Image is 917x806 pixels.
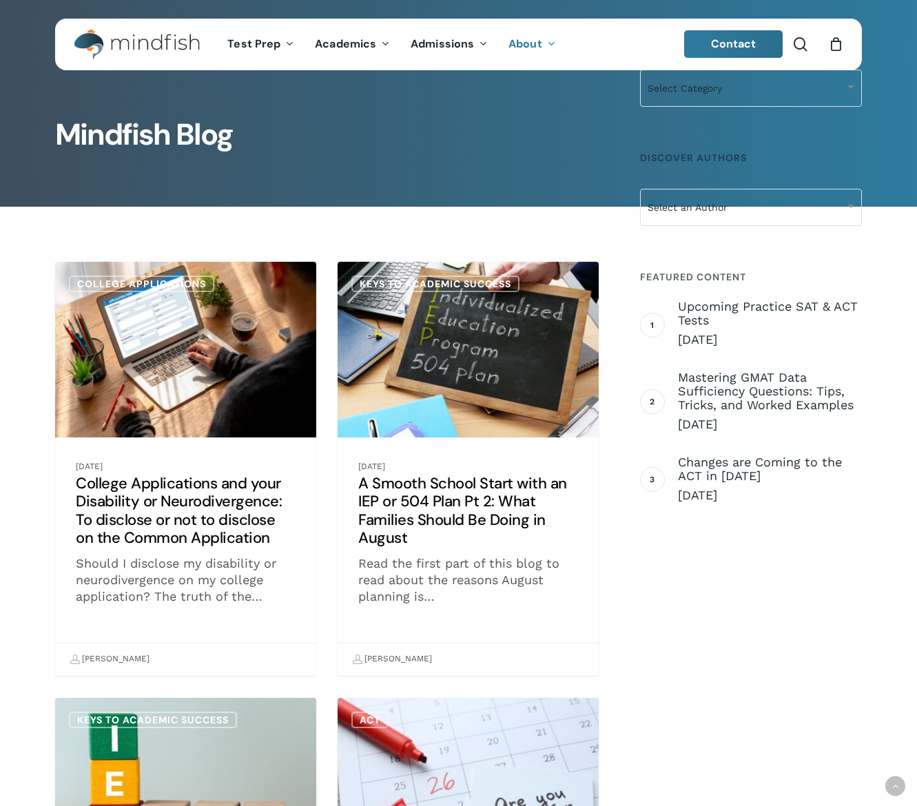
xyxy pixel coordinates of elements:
a: Admissions [400,39,498,50]
h4: Discover Authors [640,145,862,170]
a: Keys to Academic Success [69,712,237,728]
span: Select Category [640,70,862,107]
a: [PERSON_NAME] [70,648,150,671]
span: Contact [711,37,756,51]
span: About [508,37,542,51]
span: [DATE] [678,331,862,348]
a: College Applications [69,276,214,292]
span: Select an Author [640,189,862,226]
span: Select an Author [641,193,861,222]
a: Upcoming Practice SAT & ACT Tests [DATE] [678,300,862,348]
h4: Featured Content [640,265,862,289]
span: [DATE] [678,487,862,504]
a: About [498,39,566,50]
span: Test Prep [227,37,280,51]
span: Upcoming Practice SAT & ACT Tests [678,300,862,327]
iframe: Chatbot [605,704,898,787]
a: Changes are Coming to the ACT in [DATE] [DATE] [678,455,862,504]
span: [DATE] [678,416,862,433]
a: ACT [351,712,389,728]
a: Academics [305,39,400,50]
span: Select Category [641,74,861,103]
a: Contact [684,30,783,58]
span: Academics [315,37,376,51]
span: Changes are Coming to the ACT in [DATE] [678,455,862,483]
span: Mastering GMAT Data Sufficiency Questions: Tips, Tricks, and Worked Examples [678,371,862,412]
a: Mastering GMAT Data Sufficiency Questions: Tips, Tricks, and Worked Examples [DATE] [678,371,862,433]
a: Keys to Academic Success [351,276,519,292]
span: Admissions [411,37,474,51]
h1: Mindfish Blog [55,120,862,149]
a: [PERSON_NAME] [352,648,432,671]
a: Cart [828,37,843,52]
nav: Main Menu [217,19,566,70]
a: Test Prep [217,39,305,50]
header: Main Menu [55,19,862,70]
